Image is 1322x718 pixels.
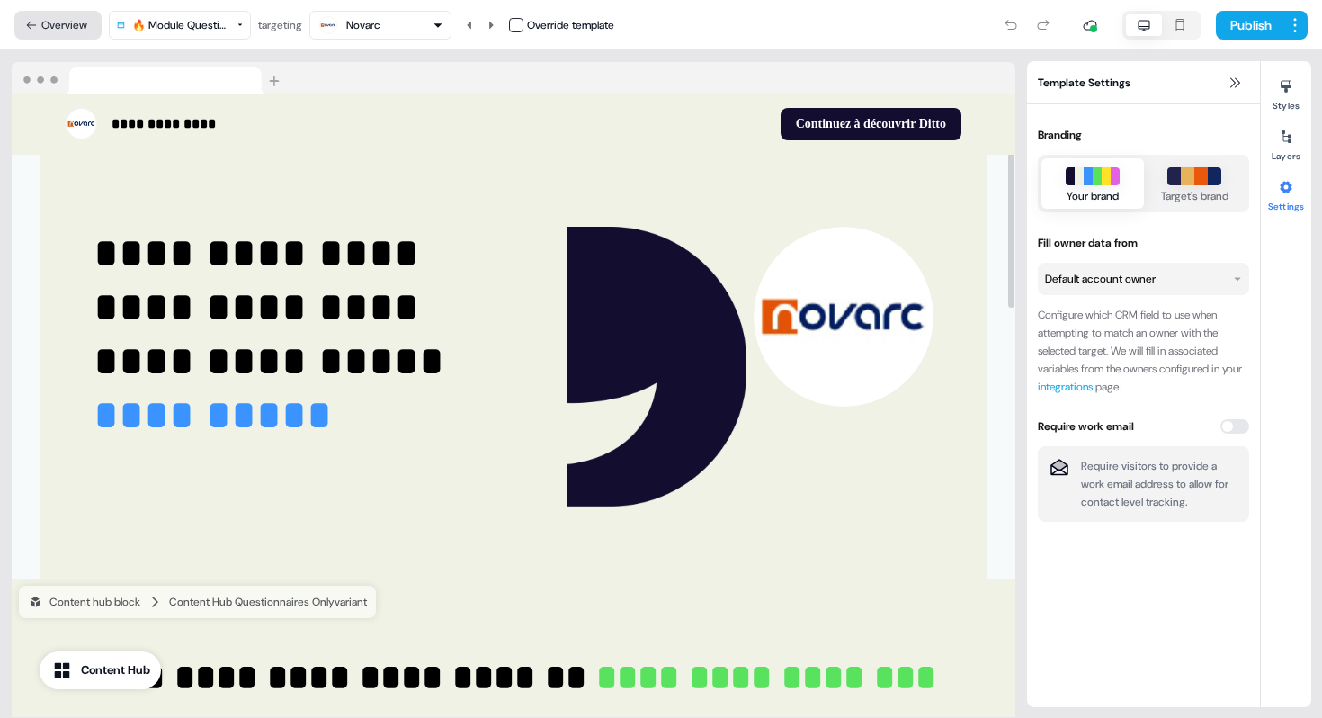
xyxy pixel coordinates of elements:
div: targeting [258,16,302,34]
button: Styles [1261,72,1311,112]
button: Publish [1216,11,1282,40]
button: Target's brand [1144,158,1246,209]
div: Require work email [1038,417,1134,435]
button: Default account owner [1038,263,1249,295]
img: Image [567,227,746,507]
div: Template Settings [1027,61,1260,104]
div: Novarc [346,16,380,34]
a: integrations [1038,380,1093,394]
button: Overview [14,11,102,40]
p: Require visitors to provide a work email address to allow for contact level tracking. [1081,457,1238,511]
div: ImageImage [567,227,933,507]
div: Target's brand [1161,187,1228,205]
div: Override template [527,16,614,34]
div: 🔥 Module Questionnaires - Ditto 🔥 [132,16,230,34]
img: Browser topbar [12,62,288,94]
button: Settings [1261,173,1311,212]
button: Novarc [309,11,451,40]
div: Content Hub [81,661,150,679]
button: Your brand [1041,158,1144,209]
div: Branding [1038,126,1249,144]
div: Default account owner [1045,270,1156,288]
div: Configure which CRM field to use when attempting to match an owner with the selected target. We w... [1038,306,1249,396]
button: Continuez à découvrir Ditto [781,108,961,140]
div: Fill owner data from [1038,234,1249,252]
button: Content Hub [40,651,161,689]
div: Content Hub Questionnaires Only variant [169,593,367,611]
img: Image [754,227,933,407]
div: Your brand [1067,187,1119,205]
button: Layers [1261,122,1311,162]
div: Content hub block [28,593,140,611]
div: Continuez à découvrir Ditto [521,108,961,140]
